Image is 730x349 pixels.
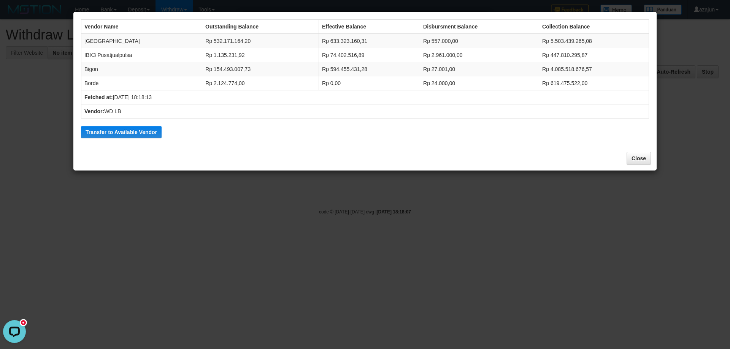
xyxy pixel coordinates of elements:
td: Borde [81,76,202,90]
td: WD LB [81,104,649,118]
td: Rp 557.000,00 [420,34,539,48]
th: Effective Balance [319,20,420,34]
th: Collection Balance [539,20,649,34]
td: Rp 4.085.518.676,57 [539,62,649,76]
td: Rp 633.323.160,31 [319,34,420,48]
td: Rp 24.000,00 [420,76,539,90]
td: Rp 154.493.007,73 [202,62,319,76]
td: Rp 27.001,00 [420,62,539,76]
td: Rp 74.402.516,89 [319,48,420,62]
th: Disbursment Balance [420,20,539,34]
td: [DATE] 18:18:13 [81,90,649,104]
td: Rp 5.503.439.265,08 [539,34,649,48]
td: Rp 594.455.431,28 [319,62,420,76]
b: Vendor: [84,108,104,114]
td: IBX3 Pusatjualpulsa [81,48,202,62]
th: Outstanding Balance [202,20,319,34]
button: Transfer to Available Vendor [81,126,162,138]
td: Rp 1.135.231,92 [202,48,319,62]
td: Rp 2.124.774,00 [202,76,319,90]
td: Rp 619.475.522,00 [539,76,649,90]
td: Rp 2.961.000,00 [420,48,539,62]
th: Vendor Name [81,20,202,34]
b: Fetched at: [84,94,113,100]
td: Rp 532.171.164,20 [202,34,319,48]
button: Close [627,152,651,165]
div: new message indicator [20,2,27,9]
td: Rp 447.810.295,87 [539,48,649,62]
td: Rp 0,00 [319,76,420,90]
button: Open LiveChat chat widget [3,3,26,26]
td: Bigon [81,62,202,76]
td: [GEOGRAPHIC_DATA] [81,34,202,48]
